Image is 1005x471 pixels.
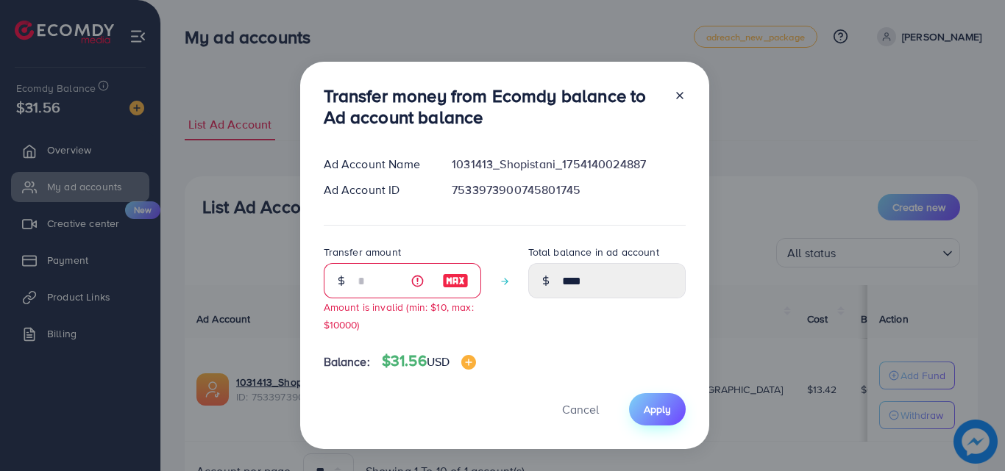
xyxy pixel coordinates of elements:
[544,393,617,425] button: Cancel
[324,300,474,331] small: Amount is invalid (min: $10, max: $10000)
[442,272,469,290] img: image
[324,353,370,370] span: Balance:
[644,402,671,417] span: Apply
[461,355,476,370] img: image
[312,156,441,173] div: Ad Account Name
[324,245,401,259] label: Transfer amount
[382,352,476,370] h4: $31.56
[324,85,662,128] h3: Transfer money from Ecomdy balance to Ad account balance
[629,393,686,425] button: Apply
[440,156,697,173] div: 1031413_Shopistani_1754140024887
[528,245,659,259] label: Total balance in ad account
[312,181,441,198] div: Ad Account ID
[562,401,599,417] span: Cancel
[440,181,697,198] div: 7533973900745801745
[427,353,450,370] span: USD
